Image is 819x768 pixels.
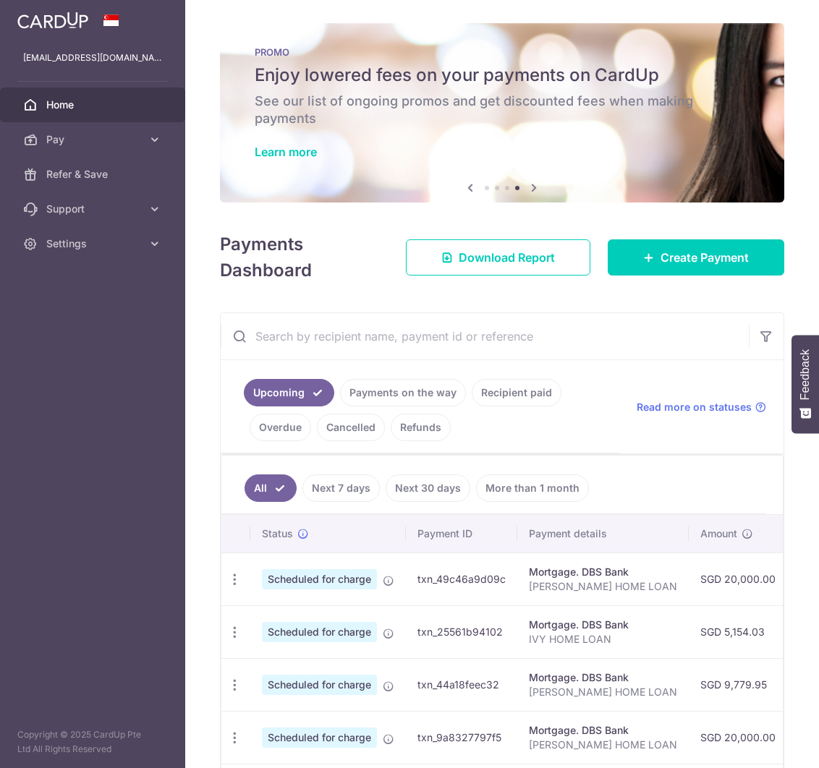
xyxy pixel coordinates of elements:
[472,379,561,406] a: Recipient paid
[244,379,334,406] a: Upcoming
[262,526,293,541] span: Status
[406,605,517,658] td: txn_25561b94102
[529,685,677,699] p: [PERSON_NAME] HOME LOAN
[406,239,590,276] a: Download Report
[245,474,297,502] a: All
[459,249,555,266] span: Download Report
[46,98,142,112] span: Home
[391,414,451,441] a: Refunds
[250,414,311,441] a: Overdue
[529,632,677,647] p: IVY HOME LOAN
[792,335,819,433] button: Feedback - Show survey
[46,202,142,216] span: Support
[529,565,677,579] div: Mortgage. DBS Bank
[637,400,766,414] a: Read more on statuses
[255,145,317,159] a: Learn more
[220,231,380,283] h4: Payments Dashboard
[386,474,470,502] a: Next 30 days
[661,249,749,266] span: Create Payment
[255,64,750,87] h5: Enjoy lowered fees on your payments on CardUp
[220,23,784,202] img: Latest Promos banner
[23,51,162,65] p: [EMAIL_ADDRESS][DOMAIN_NAME]
[262,675,377,695] span: Scheduled for charge
[608,239,784,276] a: Create Payment
[17,12,88,29] img: CardUp
[689,711,787,764] td: SGD 20,000.00
[317,414,385,441] a: Cancelled
[46,132,142,147] span: Pay
[689,552,787,605] td: SGD 20,000.00
[529,618,677,632] div: Mortgage. DBS Bank
[529,670,677,685] div: Mortgage. DBS Bank
[529,579,677,594] p: [PERSON_NAME] HOME LOAN
[262,622,377,642] span: Scheduled for charge
[529,738,677,752] p: [PERSON_NAME] HOME LOAN
[529,723,677,738] div: Mortgage. DBS Bank
[700,526,737,541] span: Amount
[689,658,787,711] td: SGD 9,779.95
[255,93,750,127] h6: See our list of ongoing promos and get discounted fees when making payments
[406,552,517,605] td: txn_49c46a9d09c
[255,46,750,58] p: PROMO
[221,313,749,359] input: Search by recipient name, payment id or reference
[517,515,689,552] th: Payment details
[689,605,787,658] td: SGD 5,154.03
[799,349,812,400] span: Feedback
[406,515,517,552] th: Payment ID
[262,569,377,589] span: Scheduled for charge
[406,658,517,711] td: txn_44a18feec32
[406,711,517,764] td: txn_9a8327797f5
[726,725,805,761] iframe: Opens a widget where you can find more information
[637,400,752,414] span: Read more on statuses
[340,379,466,406] a: Payments on the way
[262,728,377,748] span: Scheduled for charge
[46,167,142,182] span: Refer & Save
[46,236,142,251] span: Settings
[476,474,589,502] a: More than 1 month
[302,474,380,502] a: Next 7 days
